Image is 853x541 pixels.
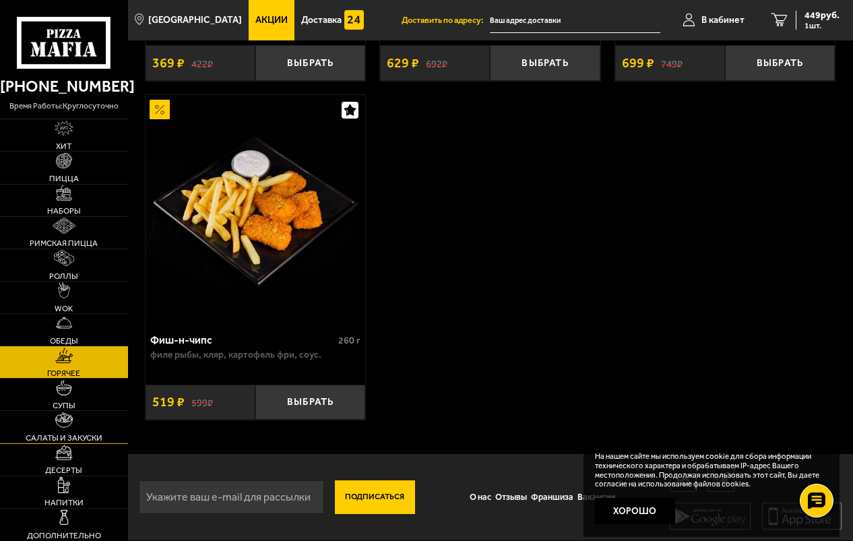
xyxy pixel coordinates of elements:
img: Фиш-н-чипс [146,95,366,319]
span: Хит [56,142,71,150]
span: Акции [255,15,288,25]
p: На нашем сайте мы используем cookie для сбора информации технического характера и обрабатываем IP... [595,452,821,489]
s: 692 ₽ [426,57,447,69]
img: Акционный [150,100,170,120]
span: 1 шт. [804,22,840,30]
span: 449 руб. [804,11,840,20]
s: 599 ₽ [191,396,213,408]
div: Фиш-н-чипс [150,333,336,346]
span: 260 г [338,335,360,346]
button: Выбрать [490,45,600,80]
a: Отзывы [493,484,529,511]
span: 699 ₽ [622,57,654,70]
span: Горячее [47,369,80,377]
span: Обеды [50,337,78,345]
button: Выбрать [725,45,835,80]
span: Римская пицца [30,239,98,247]
input: Ваш адрес доставки [490,8,660,33]
span: Роллы [49,272,78,280]
span: В кабинет [701,15,745,25]
a: Франшиза [529,484,575,511]
span: Доставка [301,15,342,25]
span: Доставить по адресу: [402,16,490,25]
img: 15daf4d41897b9f0e9f617042186c801.svg [344,10,365,30]
span: [GEOGRAPHIC_DATA] [148,15,242,25]
button: Подписаться [335,480,415,514]
input: Укажите ваш e-mail для рассылки [139,480,324,514]
span: Супы [53,402,75,410]
span: Пицца [49,174,79,183]
span: Наборы [47,207,81,215]
a: Вакансии [575,484,617,511]
a: АкционныйФиш-н-чипс [146,95,366,319]
s: 749 ₽ [661,57,683,69]
span: WOK [55,305,73,313]
s: 422 ₽ [191,57,213,69]
span: Напитки [44,499,84,507]
span: Салаты и закуски [26,434,102,442]
span: Десерты [45,466,82,474]
span: 519 ₽ [152,395,185,409]
p: филе рыбы, кляр, картофель фри, соус. [150,350,361,360]
span: Дополнительно [27,532,101,540]
button: Выбрать [255,385,365,420]
button: Выбрать [255,45,365,80]
a: О нас [468,484,493,511]
span: 369 ₽ [152,57,185,70]
span: 629 ₽ [387,57,419,70]
button: Хорошо [595,498,675,525]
